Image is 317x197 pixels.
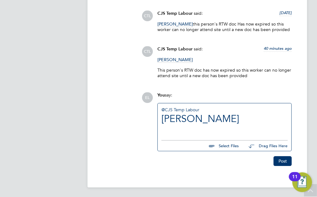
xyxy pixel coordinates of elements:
[142,46,153,57] span: CTL
[161,113,239,125] a: [PERSON_NAME]
[157,11,193,16] span: CJS Temp Labour
[157,93,165,98] span: You
[142,92,153,103] span: EL
[161,107,199,112] a: @CJS Temp Labour
[279,10,292,15] span: [DATE]
[157,57,193,63] span: [PERSON_NAME]
[264,46,292,51] span: 40 minutes ago
[292,177,298,185] div: 11
[157,46,193,52] span: CJS Temp Labour
[157,21,193,27] span: [PERSON_NAME]
[194,46,203,52] span: said:
[194,10,203,16] span: said:
[161,107,288,133] div: ​
[292,172,312,192] button: Open Resource Center, 11 new notifications
[142,10,153,21] span: CTL
[157,21,292,32] p: this person's RTW doc Has now expired so this worker can no longer attend site until a new doc ha...
[244,140,288,152] button: Drag Files Here
[157,92,292,103] div: say:
[157,67,292,78] p: This person's RTW doc has now expired so this worker can no longer attend site until a new doc ha...
[274,156,292,166] button: Post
